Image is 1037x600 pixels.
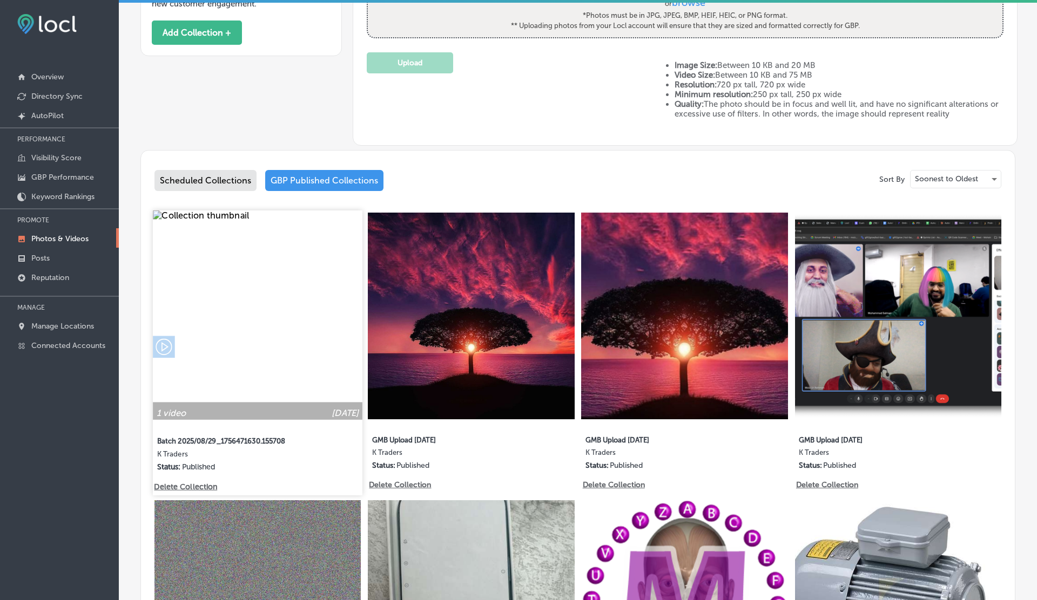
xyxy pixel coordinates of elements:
p: Reputation [31,273,69,282]
div: GBP Published Collections [265,170,383,191]
p: Delete Collection [369,480,430,489]
p: Status: [372,461,395,470]
img: Collection thumbnail [368,213,574,419]
p: Published [823,461,856,470]
p: Connected Accounts [31,341,105,350]
label: Batch 2025/08/29_1756471630.155708 [157,431,315,450]
p: Sort By [879,175,905,184]
p: [DATE] [332,408,359,418]
p: 1 video [157,408,186,418]
button: Add Collection + [152,21,242,45]
p: Soonest to Oldest [915,174,978,184]
strong: Quality: [675,99,704,109]
div: Soonest to Oldest [911,171,1001,188]
p: Status: [799,461,822,470]
p: GBP Performance [31,173,94,182]
p: Directory Sync [31,92,83,101]
li: The photo should be in focus and well lit, and have no significant alterations or excessive use o... [675,99,1004,119]
label: GMB Upload [DATE] [372,429,528,448]
p: Delete Collection [583,480,644,489]
button: Upload [367,52,453,73]
label: GMB Upload [DATE] [799,429,954,448]
p: Status: [585,461,609,470]
p: Photos & Videos [31,234,89,243]
li: Between 10 KB and 20 MB [675,60,1004,70]
label: K Traders [157,450,315,462]
p: Overview [31,72,64,81]
label: GMB Upload [DATE] [585,429,741,448]
img: Collection thumbnail [581,213,787,419]
strong: Image Size: [675,60,717,70]
p: Status: [157,462,181,472]
img: Collection thumbnail [795,213,1001,419]
p: Delete Collection [154,482,216,492]
label: K Traders [585,448,741,461]
p: AutoPilot [31,111,64,120]
p: Published [182,462,216,472]
p: Visibility Score [31,153,82,162]
p: Published [396,461,429,470]
img: Collection thumbnail [153,210,362,420]
p: Published [610,461,643,470]
label: K Traders [799,448,954,461]
img: fda3e92497d09a02dc62c9cd864e3231.png [17,14,77,34]
strong: Video Size: [675,70,715,80]
strong: Minimum resolution: [675,90,753,99]
li: 250 px tall, 250 px wide [675,90,1004,99]
strong: Resolution: [675,80,717,90]
li: Between 10 KB and 75 MB [675,70,1004,80]
li: 720 px tall, 720 px wide [675,80,1004,90]
div: Scheduled Collections [154,170,257,191]
p: Keyword Rankings [31,192,95,201]
label: K Traders [372,448,528,461]
p: Posts [31,254,50,263]
p: Delete Collection [796,480,857,489]
p: Manage Locations [31,322,94,331]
